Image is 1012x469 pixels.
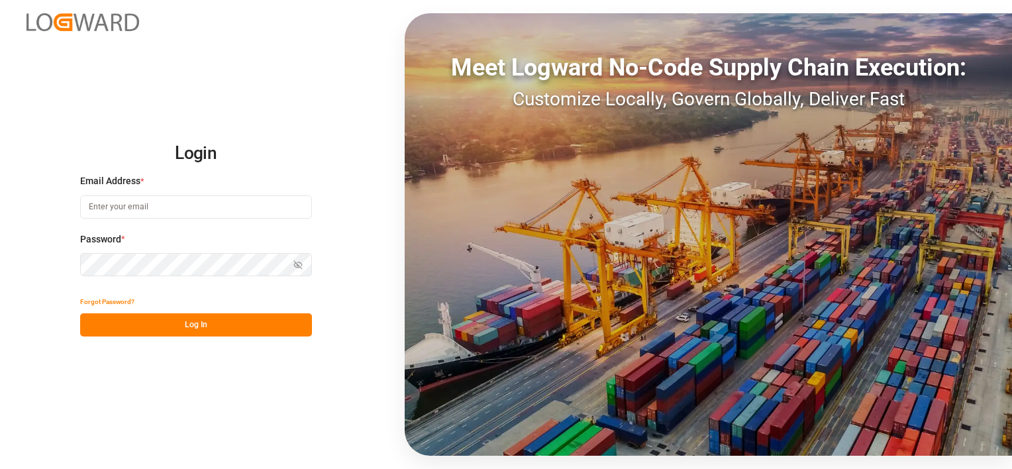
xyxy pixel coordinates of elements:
[80,174,140,188] span: Email Address
[80,290,134,313] button: Forgot Password?
[80,233,121,246] span: Password
[80,132,312,175] h2: Login
[405,85,1012,113] div: Customize Locally, Govern Globally, Deliver Fast
[26,13,139,31] img: Logward_new_orange.png
[80,313,312,337] button: Log In
[405,50,1012,85] div: Meet Logward No-Code Supply Chain Execution:
[80,195,312,219] input: Enter your email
